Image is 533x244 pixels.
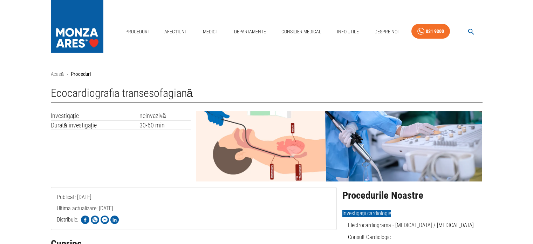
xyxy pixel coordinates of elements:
a: Electrocardiograma - [MEDICAL_DATA] / [MEDICAL_DATA] [348,222,474,229]
td: neinvazivă [139,111,191,120]
span: Investigații cardiologie [342,210,391,217]
a: Info Utile [334,25,362,39]
li: › [67,70,68,78]
img: Share on Facebook Messenger [101,216,109,224]
a: Medici [199,25,221,39]
td: 30-60 min [139,120,191,130]
img: Share on Facebook [81,216,89,224]
h1: Ecocardiografia transesofagiană [51,87,483,103]
img: Share on WhatsApp [91,216,99,224]
a: Despre Noi [372,25,401,39]
a: Departamente [231,25,269,39]
div: 031 9300 [426,27,444,36]
nav: breadcrumb [51,70,483,78]
a: 031 9300 [411,24,450,39]
span: Publicat: [DATE] [57,194,91,229]
img: Share on LinkedIn [110,216,119,224]
a: Consilier Medical [279,25,324,39]
td: Durată investigație [51,120,139,130]
a: Consult Cardiologic [348,234,391,240]
p: Proceduri [71,70,91,78]
h2: Procedurile Noastre [342,190,483,201]
a: Acasă [51,71,64,77]
a: Proceduri [123,25,151,39]
td: Investigație [51,111,139,120]
p: Distribuie: [57,216,78,224]
span: Ultima actualizare: [DATE] [57,205,113,240]
img: Ecocardiografia transesofagiană | MONZA ARES [196,111,482,182]
a: Afecțiuni [162,25,189,39]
